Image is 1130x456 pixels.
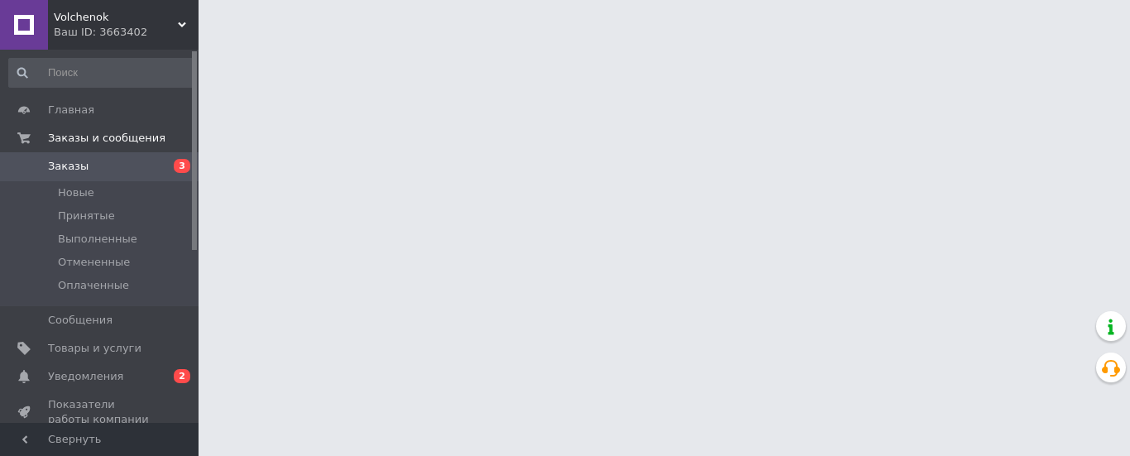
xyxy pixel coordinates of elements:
span: Товары и услуги [48,341,141,356]
input: Поиск [8,58,195,88]
span: Volchenok [54,10,178,25]
div: Ваш ID: 3663402 [54,25,199,40]
span: Заказы и сообщения [48,131,165,146]
span: 2 [174,369,190,383]
span: Сообщения [48,313,113,328]
span: Принятые [58,209,115,223]
span: Показатели работы компании [48,397,153,427]
span: Новые [58,185,94,200]
span: Выполненные [58,232,137,247]
span: Главная [48,103,94,118]
span: Уведомления [48,369,123,384]
span: Отмененные [58,255,130,270]
span: Оплаченные [58,278,129,293]
span: Заказы [48,159,89,174]
span: 3 [174,159,190,173]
